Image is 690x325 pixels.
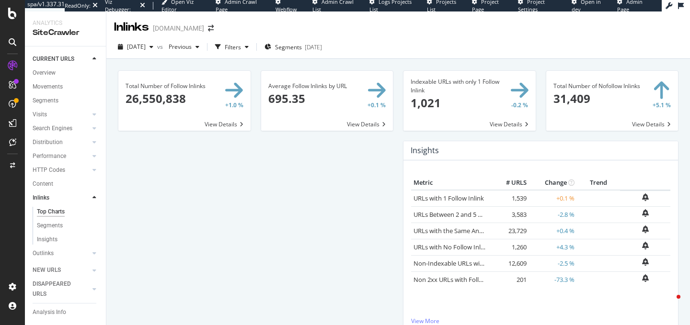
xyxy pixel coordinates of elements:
button: Segments[DATE] [261,39,326,55]
div: Insights [37,235,57,245]
a: Sitemaps [33,262,90,272]
td: 23,729 [491,223,529,239]
button: [DATE] [114,39,157,55]
a: HTTP Codes [33,165,90,175]
td: +4.3 % [529,239,577,255]
div: Sitemaps [33,262,57,272]
div: Analysis Info [33,307,66,317]
a: Insights [37,235,99,245]
a: URLs with the Same Anchor Text on Inlinks [414,226,535,235]
div: Content [33,179,53,189]
h4: Insights [411,144,439,157]
td: 1,260 [491,239,529,255]
a: Search Engines [33,123,90,134]
div: NEW URLS [33,265,61,275]
div: Filters [225,43,241,51]
a: Content [33,179,99,189]
span: Segments [275,43,302,51]
div: Segments [37,221,63,231]
a: Inlinks [33,193,90,203]
div: Distribution [33,137,63,147]
div: Inlinks [33,193,49,203]
span: Previous [165,43,192,51]
div: SiteCrawler [33,27,98,38]
div: Outlinks [33,248,54,258]
td: -2.5 % [529,255,577,271]
th: Trend [577,176,620,190]
a: Top Charts [37,207,99,217]
td: 3,583 [491,206,529,223]
a: View More [411,317,670,325]
th: Metric [411,176,491,190]
a: DISAPPEARED URLS [33,279,90,299]
button: Previous [165,39,203,55]
td: -73.3 % [529,271,577,288]
td: -2.8 % [529,206,577,223]
a: Visits [33,110,90,120]
div: CURRENT URLS [33,54,74,64]
a: Performance [33,151,90,161]
td: 12,609 [491,255,529,271]
th: Change [529,176,577,190]
div: bell-plus [642,193,649,201]
div: ReadOnly: [65,2,91,10]
a: Overview [33,68,99,78]
td: +0.1 % [529,190,577,207]
span: Webflow [276,6,297,13]
div: Visits [33,110,47,120]
div: Performance [33,151,66,161]
div: Segments [33,96,58,106]
a: NEW URLS [33,265,90,275]
div: bell-plus [642,258,649,266]
a: Segments [33,96,99,106]
a: Outlinks [33,248,90,258]
button: Filters [211,39,253,55]
div: Overview [33,68,56,78]
div: arrow-right-arrow-left [208,25,214,32]
div: Movements [33,82,63,92]
a: Distribution [33,137,90,147]
div: bell-plus [642,274,649,282]
div: Top Charts [37,207,65,217]
div: [DATE] [305,43,322,51]
a: URLs with No Follow Inlinks [414,243,492,251]
div: Search Engines [33,123,72,134]
td: 201 [491,271,529,288]
div: [DOMAIN_NAME] [153,23,204,33]
a: Analysis Info [33,307,99,317]
div: DISAPPEARED URLS [33,279,81,299]
div: HTTP Codes [33,165,65,175]
th: # URLS [491,176,529,190]
a: URLs with 1 Follow Inlink [414,194,484,202]
span: 2025 Aug. 31st [127,43,146,51]
div: Inlinks [114,19,149,35]
a: CURRENT URLS [33,54,90,64]
a: Segments [37,221,99,231]
div: Analytics [33,19,98,27]
td: 1,539 [491,190,529,207]
div: bell-plus [642,242,649,249]
iframe: Intercom live chat [657,292,680,315]
div: bell-plus [642,209,649,217]
div: bell-plus [642,225,649,233]
a: Non 2xx URLs with Follow Inlinks [414,275,507,284]
td: +0.4 % [529,223,577,239]
span: vs [157,43,165,51]
a: Movements [33,82,99,92]
a: URLs Between 2 and 5 Follow Inlinks [414,210,517,219]
a: Non-Indexable URLs with Follow Inlinks [414,259,526,268]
